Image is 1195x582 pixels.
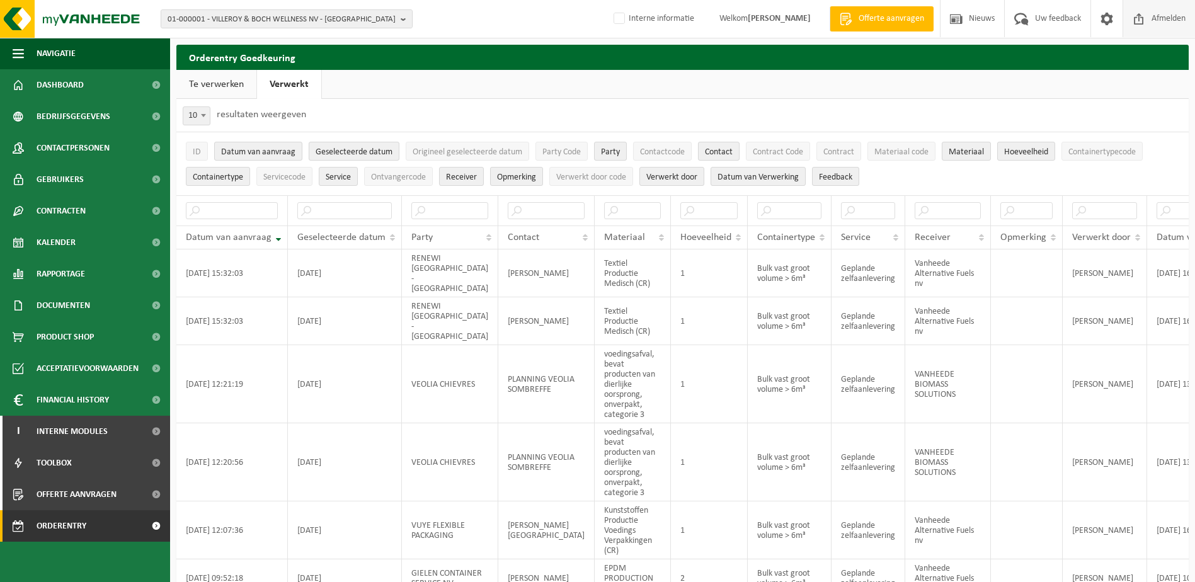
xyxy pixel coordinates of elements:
[942,142,991,161] button: MateriaalMateriaal: Activate to sort
[639,167,704,186] button: Verwerkt doorVerwerkt door: Activate to sort
[819,173,852,182] span: Feedback
[176,297,288,345] td: [DATE] 15:32:03
[319,167,358,186] button: ServiceService: Activate to sort
[680,232,731,243] span: Hoeveelheid
[498,501,595,559] td: [PERSON_NAME][GEOGRAPHIC_DATA]
[402,345,498,423] td: VEOLIA CHIEVRES
[671,249,748,297] td: 1
[176,501,288,559] td: [DATE] 12:07:36
[633,142,692,161] button: ContactcodeContactcode: Activate to sort
[867,142,935,161] button: Materiaal codeMateriaal code: Activate to sort
[816,142,861,161] button: ContractContract: Activate to sort
[1061,142,1143,161] button: ContainertypecodeContainertypecode: Activate to sort
[37,69,84,101] span: Dashboard
[498,297,595,345] td: [PERSON_NAME]
[1004,147,1048,157] span: Hoeveelheid
[183,106,210,125] span: 10
[37,38,76,69] span: Navigatie
[711,167,806,186] button: Datum van VerwerkingDatum van Verwerking: Activate to sort
[161,9,413,28] button: 01-000001 - VILLEROY & BOCH WELLNESS NV - [GEOGRAPHIC_DATA]
[757,232,815,243] span: Containertype
[214,142,302,161] button: Datum van aanvraagDatum van aanvraag: Activate to remove sorting
[37,132,110,164] span: Contactpersonen
[37,479,117,510] span: Offerte aanvragen
[905,423,991,501] td: VANHEEDE BIOMASS SOLUTIONS
[193,173,243,182] span: Containertype
[832,297,905,345] td: Geplande zelfaanlevering
[601,147,620,157] span: Party
[37,416,108,447] span: Interne modules
[498,345,595,423] td: PLANNING VEOLIA SOMBREFFE
[288,297,402,345] td: [DATE]
[594,142,627,161] button: PartyParty: Activate to sort
[595,423,671,501] td: voedingsafval, bevat producten van dierlijke oorsprong, onverpakt, categorie 3
[556,173,626,182] span: Verwerkt door code
[37,353,139,384] span: Acceptatievoorwaarden
[812,167,859,186] button: FeedbackFeedback: Activate to sort
[402,423,498,501] td: VEOLIA CHIEVRES
[542,147,581,157] span: Party Code
[705,147,733,157] span: Contact
[256,167,312,186] button: ServicecodeServicecode: Activate to sort
[949,147,984,157] span: Materiaal
[186,167,250,186] button: ContainertypeContainertype: Activate to sort
[498,249,595,297] td: [PERSON_NAME]
[37,164,84,195] span: Gebruikers
[406,142,529,161] button: Origineel geselecteerde datumOrigineel geselecteerde datum: Activate to sort
[37,195,86,227] span: Contracten
[1072,232,1131,243] span: Verwerkt door
[176,345,288,423] td: [DATE] 12:21:19
[535,142,588,161] button: Party CodeParty Code: Activate to sort
[288,423,402,501] td: [DATE]
[221,147,295,157] span: Datum van aanvraag
[1063,297,1147,345] td: [PERSON_NAME]
[640,147,685,157] span: Contactcode
[186,142,208,161] button: IDID: Activate to sort
[905,345,991,423] td: VANHEEDE BIOMASS SOLUTIONS
[1063,249,1147,297] td: [PERSON_NAME]
[748,249,832,297] td: Bulk vast groot volume > 6m³
[193,147,201,157] span: ID
[671,501,748,559] td: 1
[37,290,90,321] span: Documenten
[37,258,85,290] span: Rapportage
[37,384,109,416] span: Financial History
[595,501,671,559] td: Kunststoffen Productie Voedings Verpakkingen (CR)
[37,447,72,479] span: Toolbox
[604,232,645,243] span: Materiaal
[832,249,905,297] td: Geplande zelfaanlevering
[497,173,536,182] span: Opmerking
[498,423,595,501] td: PLANNING VEOLIA SOMBREFFE
[841,232,871,243] span: Service
[997,142,1055,161] button: HoeveelheidHoeveelheid: Activate to sort
[698,142,740,161] button: ContactContact: Activate to sort
[186,232,272,243] span: Datum van aanvraag
[309,142,399,161] button: Geselecteerde datumGeselecteerde datum: Activate to sort
[176,423,288,501] td: [DATE] 12:20:56
[402,501,498,559] td: VUYE FLEXIBLE PACKAGING
[326,173,351,182] span: Service
[371,173,426,182] span: Ontvangercode
[288,249,402,297] td: [DATE]
[413,147,522,157] span: Origineel geselecteerde datum
[823,147,854,157] span: Contract
[176,45,1189,69] h2: Orderentry Goedkeuring
[183,107,210,125] span: 10
[905,297,991,345] td: Vanheede Alternative Fuels nv
[595,249,671,297] td: Textiel Productie Medisch (CR)
[646,173,697,182] span: Verwerkt door
[257,70,321,99] a: Verwerkt
[439,167,484,186] button: ReceiverReceiver: Activate to sort
[364,167,433,186] button: OntvangercodeOntvangercode: Activate to sort
[905,249,991,297] td: Vanheede Alternative Fuels nv
[832,345,905,423] td: Geplande zelfaanlevering
[1063,345,1147,423] td: [PERSON_NAME]
[748,14,811,23] strong: [PERSON_NAME]
[748,297,832,345] td: Bulk vast groot volume > 6m³
[753,147,803,157] span: Contract Code
[316,147,392,157] span: Geselecteerde datum
[217,110,306,120] label: resultaten weergeven
[748,345,832,423] td: Bulk vast groot volume > 6m³
[671,345,748,423] td: 1
[1000,232,1046,243] span: Opmerking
